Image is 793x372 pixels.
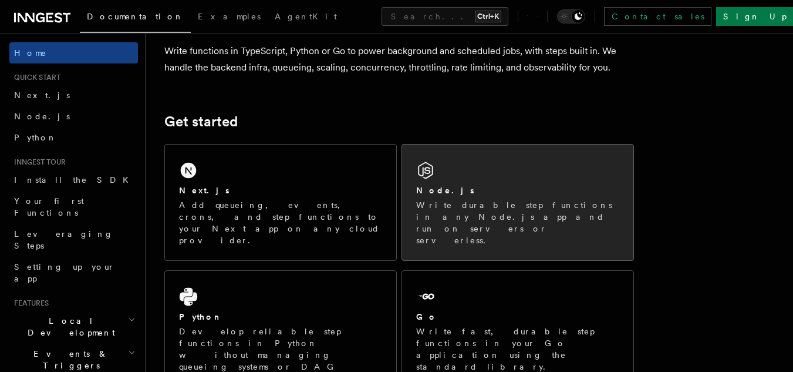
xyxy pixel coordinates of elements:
[9,315,128,339] span: Local Development
[9,223,138,256] a: Leveraging Steps
[9,348,128,371] span: Events & Triggers
[164,43,634,76] p: Write functions in TypeScript, Python or Go to power background and scheduled jobs, with steps bu...
[9,256,138,289] a: Setting up your app
[14,47,47,59] span: Home
[14,91,70,100] span: Next.js
[14,133,57,142] span: Python
[9,85,138,106] a: Next.js
[9,73,60,82] span: Quick start
[9,310,138,343] button: Local Development
[9,190,138,223] a: Your first Functions
[9,169,138,190] a: Install the SDK
[9,42,138,63] a: Home
[198,12,261,21] span: Examples
[416,199,619,246] p: Write durable step functions in any Node.js app and run on servers or serverless.
[557,9,585,24] button: Toggle dark mode
[9,299,49,308] span: Features
[401,144,634,261] a: Node.jsWrite durable step functions in any Node.js app and run on servers or serverless.
[275,12,337,21] span: AgentKit
[475,11,501,22] kbd: Ctrl+K
[191,4,268,32] a: Examples
[9,157,66,167] span: Inngest tour
[179,199,382,246] p: Add queueing, events, crons, and step functions to your Next app on any cloud provider.
[416,185,474,196] h2: Node.js
[416,311,437,323] h2: Go
[14,112,70,121] span: Node.js
[164,113,238,130] a: Get started
[382,7,508,26] button: Search...Ctrl+K
[14,229,113,250] span: Leveraging Steps
[179,311,222,323] h2: Python
[87,12,184,21] span: Documentation
[14,196,84,217] span: Your first Functions
[268,4,344,32] a: AgentKit
[604,7,711,26] a: Contact sales
[9,106,138,127] a: Node.js
[14,175,136,185] span: Install the SDK
[179,185,230,196] h2: Next.js
[14,262,115,283] span: Setting up your app
[80,4,191,33] a: Documentation
[164,144,397,261] a: Next.jsAdd queueing, events, crons, and step functions to your Next app on any cloud provider.
[9,127,138,148] a: Python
